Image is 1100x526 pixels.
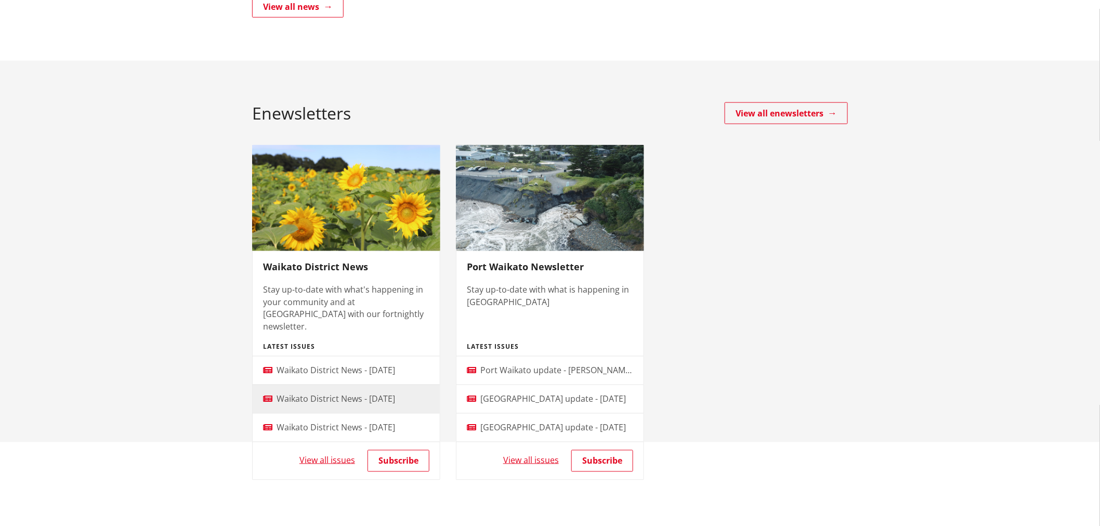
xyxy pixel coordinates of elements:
h2: Enewsletters [252,103,351,123]
span: Waikato District News - [DATE] [277,422,395,433]
iframe: Messenger Launcher [1052,482,1090,520]
a: Subscribe [368,450,429,472]
a: [GEOGRAPHIC_DATA] update - [DATE] [456,413,644,442]
a: Port Waikato update - [PERSON_NAME][GEOGRAPHIC_DATA] upgrade [456,356,644,385]
img: Waikato District News image [252,145,440,251]
a: Subscribe [571,450,633,472]
a: Waikato District News - [DATE] [253,385,440,413]
h4: Latest issues [263,344,429,351]
span: Waikato District News - [DATE] [277,393,395,405]
h3: Waikato District News [263,261,429,273]
span: Port Waikato update - [PERSON_NAME][GEOGRAPHIC_DATA] upgrade [480,365,751,376]
h3: Port Waikato Newsletter [467,261,633,273]
img: port waik beach access [456,145,644,251]
a: Waikato District News - [DATE] [253,356,440,385]
p: Stay up-to-date with what's happening in your community and at [GEOGRAPHIC_DATA] with our fortnig... [263,283,429,333]
span: [GEOGRAPHIC_DATA] update - [DATE] [480,393,626,405]
a: [GEOGRAPHIC_DATA] update - [DATE] [456,385,644,413]
span: [GEOGRAPHIC_DATA] update - [DATE] [480,422,626,433]
h4: Latest issues [467,344,633,351]
a: View all enewsletters [725,102,848,124]
a: Waikato District News - [DATE] [253,413,440,442]
a: View all issues [503,454,559,466]
span: Waikato District News - [DATE] [277,365,395,376]
a: View all issues [299,454,355,466]
p: Stay up-to-date with what is happening in [GEOGRAPHIC_DATA] [467,283,633,308]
